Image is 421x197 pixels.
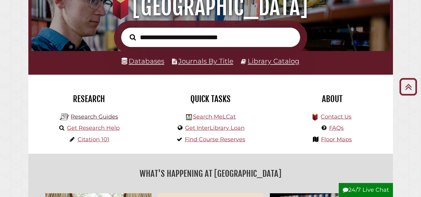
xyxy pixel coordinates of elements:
a: Research Guides [71,113,118,120]
a: Journals By Title [178,57,233,65]
button: Search [127,32,139,42]
a: FAQs [329,124,344,131]
h2: About [276,94,388,104]
h2: What's Happening at [GEOGRAPHIC_DATA] [33,167,388,181]
a: Library Catalog [248,57,299,65]
a: Back to Top [397,82,419,92]
a: Contact Us [321,113,352,120]
a: Get InterLibrary Loan [185,124,245,131]
h2: Research [33,94,145,104]
h2: Quick Tasks [155,94,267,104]
a: Get Research Help [67,124,120,131]
i: Search [130,34,136,41]
a: Find Course Reserves [185,136,245,143]
a: Floor Maps [321,136,352,143]
a: Search MeLCat [193,113,236,120]
img: Hekman Library Logo [186,114,192,120]
img: Hekman Library Logo [60,112,69,122]
a: Citation 101 [78,136,109,143]
a: Databases [122,57,164,65]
